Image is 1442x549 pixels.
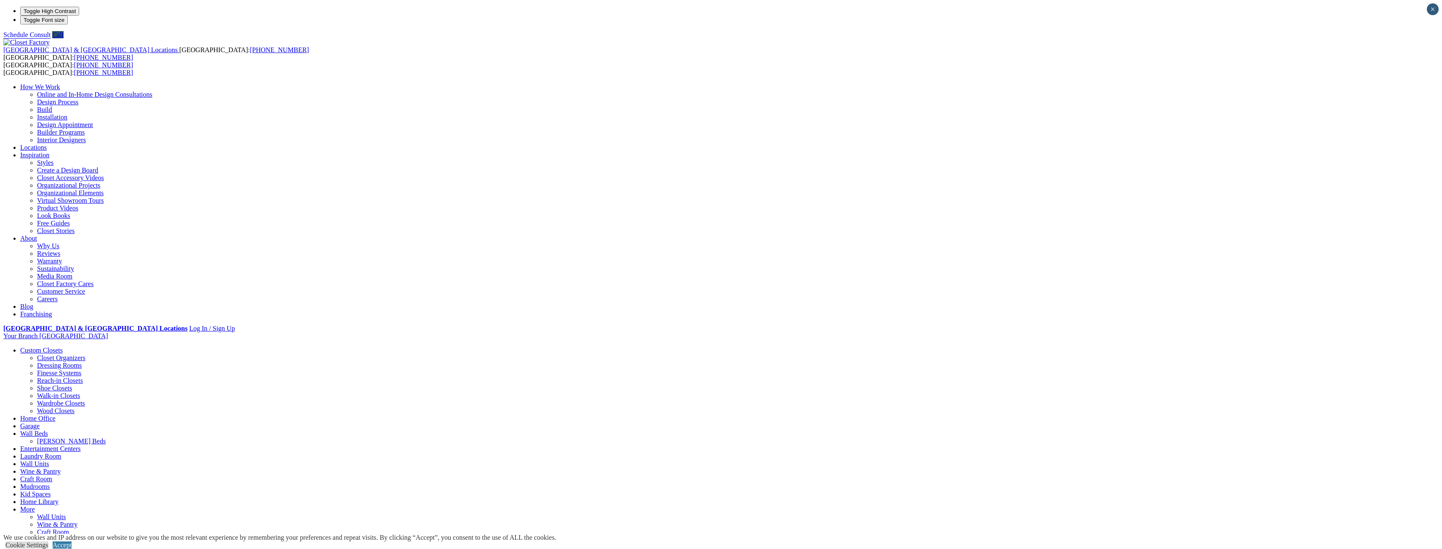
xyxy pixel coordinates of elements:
a: [GEOGRAPHIC_DATA] & [GEOGRAPHIC_DATA] Locations [3,46,179,53]
a: Schedule Consult [3,31,51,38]
span: Toggle High Contrast [24,8,76,14]
a: Blog [20,303,33,310]
span: [GEOGRAPHIC_DATA] [39,332,108,339]
a: Virtual Showroom Tours [37,197,104,204]
a: Sustainability [37,265,74,272]
a: Custom Closets [20,347,63,354]
a: Styles [37,159,53,166]
a: Entertainment Centers [20,445,81,452]
a: More menu text will display only on big screen [20,506,35,513]
a: Home Library [20,498,59,505]
a: Builder Programs [37,129,85,136]
span: Your Branch [3,332,37,339]
a: About [20,235,37,242]
a: Reviews [37,250,60,257]
a: Laundry Room [20,453,61,460]
a: [PHONE_NUMBER] [250,46,309,53]
a: Cookie Settings [5,541,48,549]
a: Careers [37,295,58,302]
a: Wine & Pantry [20,468,61,475]
a: [PHONE_NUMBER] [74,69,133,76]
a: Wine & Pantry [37,521,77,528]
a: Wall Units [37,513,66,520]
a: Closet Factory Cares [37,280,93,287]
a: Dressing Rooms [37,362,82,369]
a: Warranty [37,257,62,265]
a: Locations [20,144,47,151]
a: Organizational Elements [37,189,104,196]
a: Product Videos [37,204,78,212]
button: Toggle Font size [20,16,68,24]
a: Wall Units [20,460,49,467]
a: [PERSON_NAME] Beds [37,438,106,445]
a: Wood Closets [37,407,75,414]
a: Mudrooms [20,483,50,490]
a: Home Office [20,415,56,422]
div: We use cookies and IP address on our website to give you the most relevant experience by remember... [3,534,556,541]
a: Craft Room [20,475,52,483]
a: Finesse Systems [37,369,81,377]
a: Wall Beds [20,430,48,437]
a: Inspiration [20,151,49,159]
a: Closet Organizers [37,354,85,361]
span: [GEOGRAPHIC_DATA]: [GEOGRAPHIC_DATA]: [3,61,133,76]
button: Toggle High Contrast [20,7,79,16]
a: Franchising [20,310,52,318]
img: Closet Factory [3,39,50,46]
a: Craft Room [37,528,69,536]
a: Create a Design Board [37,167,98,174]
a: Shoe Closets [37,385,72,392]
span: Toggle Font size [24,17,64,23]
a: Installation [37,114,67,121]
a: Organizational Projects [37,182,100,189]
a: How We Work [20,83,60,90]
span: [GEOGRAPHIC_DATA]: [GEOGRAPHIC_DATA]: [3,46,309,61]
a: Reach-in Closets [37,377,83,384]
a: [PHONE_NUMBER] [74,54,133,61]
a: Interior Designers [37,136,86,143]
a: Design Appointment [37,121,93,128]
a: [PHONE_NUMBER] [74,61,133,69]
a: [GEOGRAPHIC_DATA] & [GEOGRAPHIC_DATA] Locations [3,325,187,332]
span: [GEOGRAPHIC_DATA] & [GEOGRAPHIC_DATA] Locations [3,46,178,53]
a: Customer Service [37,288,85,295]
a: Closet Accessory Videos [37,174,104,181]
a: Accept [53,541,72,549]
a: Kid Spaces [20,491,51,498]
a: Call [52,31,64,38]
a: Walk-in Closets [37,392,80,399]
a: Free Guides [37,220,70,227]
a: Online and In-Home Design Consultations [37,91,152,98]
a: Design Process [37,98,78,106]
a: Why Us [37,242,59,249]
a: Garage [20,422,40,430]
a: Closet Stories [37,227,75,234]
a: Log In / Sign Up [189,325,235,332]
a: Wardrobe Closets [37,400,85,407]
a: Look Books [37,212,70,219]
a: Your Branch [GEOGRAPHIC_DATA] [3,332,108,339]
a: Build [37,106,52,113]
button: Close [1427,3,1439,15]
a: Media Room [37,273,72,280]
